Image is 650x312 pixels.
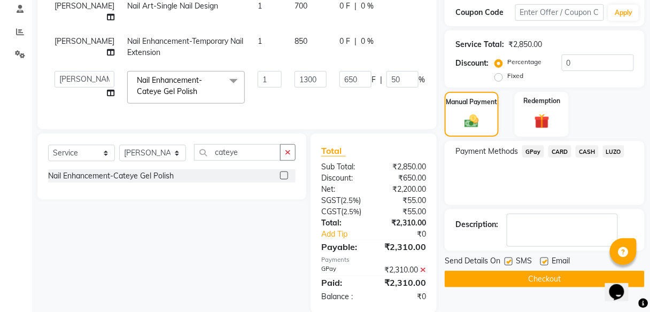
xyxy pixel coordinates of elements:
label: Manual Payment [446,97,498,107]
div: Service Total: [455,39,504,50]
button: Checkout [445,271,645,287]
div: ₹2,310.00 [374,276,434,289]
div: ₹2,850.00 [374,161,434,173]
div: ₹650.00 [374,173,434,184]
a: Add Tip [313,229,384,240]
div: ₹2,310.00 [374,240,434,253]
div: ₹0 [384,229,434,240]
div: Discount: [455,58,489,69]
div: ₹2,310.00 [374,217,434,229]
div: ₹55.00 [374,206,434,217]
span: Nail Art-Single Nail Design [127,1,218,11]
span: 1 [258,36,262,46]
span: 0 % [361,1,374,12]
span: CARD [548,145,571,158]
input: Search or Scan [194,144,281,161]
span: [PERSON_NAME] [55,36,114,46]
span: 2.5% [343,196,359,205]
label: Redemption [523,96,560,106]
span: F [372,74,376,85]
span: | [380,74,382,85]
span: Nail Enhancement-Cateye Gel Polish [137,75,202,96]
div: Discount: [313,173,374,184]
div: ₹2,310.00 [374,264,434,276]
span: Send Details On [445,255,500,269]
img: _gift.svg [530,112,554,131]
span: Nail Enhancement-Temporary Nail Extension [127,36,243,57]
div: ₹2,850.00 [508,39,542,50]
div: ( ) [313,195,374,206]
span: 0 F [339,36,350,47]
span: | [354,36,357,47]
span: Email [552,255,570,269]
div: ₹55.00 [374,195,434,206]
span: % [419,74,425,85]
span: | [354,1,357,12]
label: Fixed [507,71,523,81]
label: Percentage [507,57,541,67]
span: CGST [321,207,341,216]
div: Description: [455,219,498,230]
span: Total [321,145,346,157]
span: 1 [258,1,262,11]
div: Net: [313,184,374,195]
span: [PERSON_NAME] [55,1,114,11]
span: LUZO [603,145,625,158]
span: CASH [576,145,599,158]
div: Nail Enhancement-Cateye Gel Polish [48,170,174,182]
span: Payment Methods [455,146,518,157]
img: _cash.svg [460,113,483,129]
div: Paid: [313,276,374,289]
div: ₹2,200.00 [374,184,434,195]
div: Payable: [313,240,374,253]
span: SMS [516,255,532,269]
input: Enter Offer / Coupon Code [515,4,605,21]
span: 0 F [339,1,350,12]
span: 850 [295,36,307,46]
div: Balance : [313,291,374,302]
div: Payments [321,255,426,264]
iframe: chat widget [605,269,639,301]
span: 0 % [361,36,374,47]
span: GPay [522,145,544,158]
div: Total: [313,217,374,229]
span: 2.5% [343,207,359,216]
button: Apply [608,5,639,21]
div: ₹0 [374,291,434,302]
div: ( ) [313,206,374,217]
div: GPay [313,264,374,276]
div: Coupon Code [455,7,515,18]
div: Sub Total: [313,161,374,173]
span: SGST [321,196,341,205]
span: 700 [295,1,307,11]
a: x [197,87,202,96]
